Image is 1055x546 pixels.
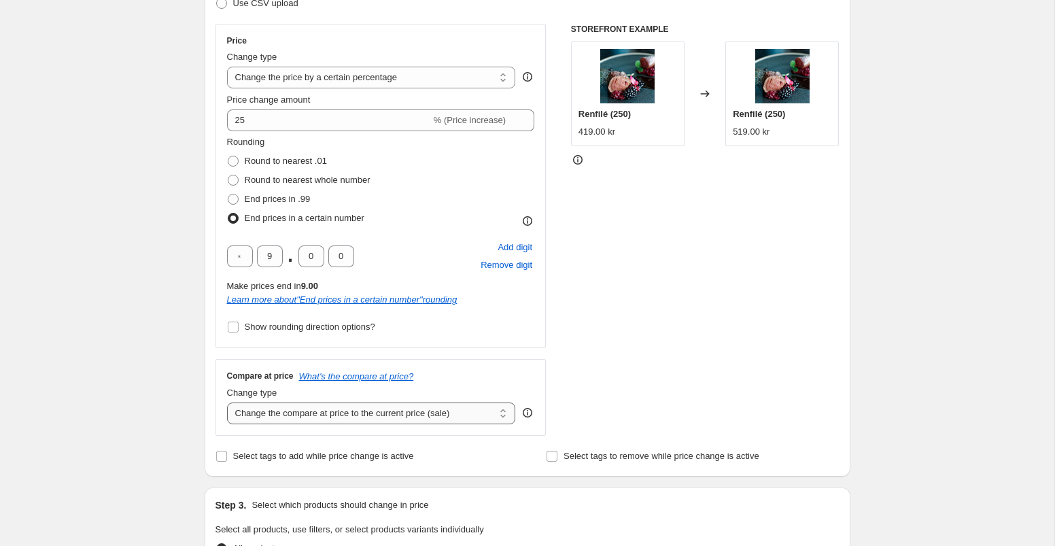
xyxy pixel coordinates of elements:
[600,49,655,103] img: Njalgiesrenfile_1_80x.jpg
[481,258,532,272] span: Remove digit
[434,115,506,125] span: % (Price increase)
[215,524,484,534] span: Select all products, use filters, or select products variants individually
[245,213,364,223] span: End prices in a certain number
[227,109,431,131] input: -15
[733,109,785,119] span: Renfilé (250)
[245,194,311,204] span: End prices in .99
[227,245,253,267] input: ﹡
[328,245,354,267] input: ﹡
[564,451,759,461] span: Select tags to remove while price change is active
[298,245,324,267] input: ﹡
[245,156,327,166] span: Round to nearest .01
[521,70,534,84] div: help
[755,49,810,103] img: Njalgiesrenfile_1_80x.jpg
[227,294,457,305] a: Learn more about"End prices in a certain number"rounding
[578,125,615,139] div: 419.00 kr
[299,371,414,381] button: What's the compare at price?
[227,388,277,398] span: Change type
[733,125,769,139] div: 519.00 kr
[496,239,534,256] button: Add placeholder
[227,281,318,291] span: Make prices end in
[287,245,294,267] span: .
[233,451,414,461] span: Select tags to add while price change is active
[578,109,631,119] span: Renfilé (250)
[227,294,457,305] i: Learn more about " End prices in a certain number " rounding
[227,137,265,147] span: Rounding
[252,498,428,512] p: Select which products should change in price
[227,52,277,62] span: Change type
[215,498,247,512] h2: Step 3.
[227,35,247,46] h3: Price
[479,256,534,274] button: Remove placeholder
[227,371,294,381] h3: Compare at price
[498,241,532,254] span: Add digit
[521,406,534,420] div: help
[245,322,375,332] span: Show rounding direction options?
[257,245,283,267] input: ﹡
[245,175,370,185] span: Round to nearest whole number
[301,281,318,291] b: 9.00
[571,24,840,35] h6: STOREFRONT EXAMPLE
[227,95,311,105] span: Price change amount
